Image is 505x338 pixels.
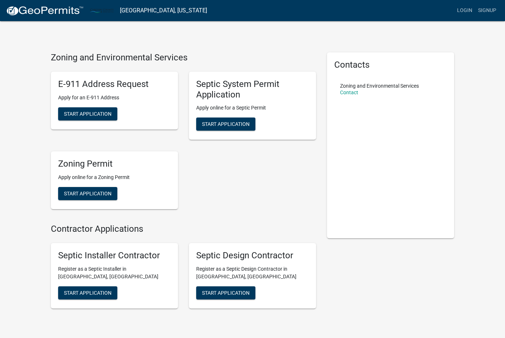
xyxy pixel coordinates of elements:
[58,187,117,200] button: Start Application
[202,290,250,295] span: Start Application
[202,121,250,127] span: Start Application
[58,174,171,181] p: Apply online for a Zoning Permit
[64,191,112,196] span: Start Application
[334,60,447,70] h5: Contacts
[340,90,358,95] a: Contact
[64,111,112,116] span: Start Application
[58,79,171,90] h5: E-911 Address Request
[196,118,255,131] button: Start Application
[64,290,112,295] span: Start Application
[51,224,316,234] h4: Contractor Applications
[58,250,171,261] h5: Septic Installer Contractor
[58,107,117,120] button: Start Application
[58,94,171,102] p: Apply for an E-911 Address
[58,159,171,169] h5: Zoning Permit
[51,52,316,63] h4: Zoning and Environmental Services
[340,83,419,88] p: Zoning and Environmental Services
[196,250,309,261] h5: Septic Design Contractor
[196,79,309,100] h5: Septic System Permit Application
[454,4,475,17] a: Login
[120,4,207,17] a: [GEOGRAPHIC_DATA], [US_STATE]
[89,5,114,15] img: Carlton County, Minnesota
[475,4,499,17] a: Signup
[196,104,309,112] p: Apply online for a Septic Permit
[196,265,309,281] p: Register as a Septic Design Contractor in [GEOGRAPHIC_DATA], [GEOGRAPHIC_DATA]
[196,286,255,299] button: Start Application
[58,265,171,281] p: Register as a Septic Installer in [GEOGRAPHIC_DATA], [GEOGRAPHIC_DATA]
[51,224,316,314] wm-workflow-list-section: Contractor Applications
[58,286,117,299] button: Start Application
